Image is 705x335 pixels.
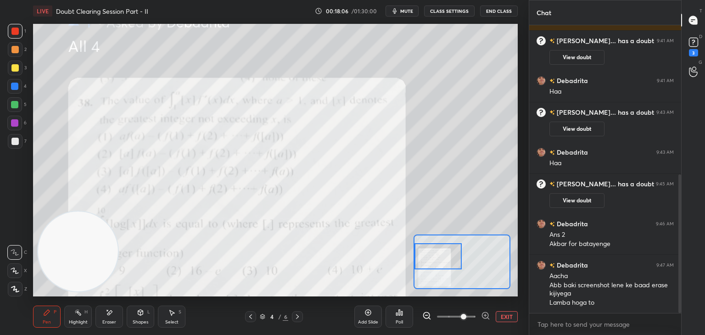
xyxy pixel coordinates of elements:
img: 060103c3c48041848ec3e0e56f6c90e0.jpg [537,148,546,157]
img: no-rating-badge.077c3623.svg [549,78,555,84]
p: G [699,59,702,66]
div: Lamba hoga to [549,298,674,307]
div: P [54,310,56,314]
div: X [7,263,27,278]
div: 6 [283,313,288,321]
button: View doubt [549,193,604,208]
div: LIVE [33,6,52,17]
div: Highlight [69,320,88,324]
img: no-rating-badge.077c3623.svg [549,180,555,188]
div: Haa [549,87,674,96]
img: no-rating-badge.077c3623.svg [549,37,555,45]
div: Add Slide [358,320,378,324]
h6: [PERSON_NAME]... [555,108,616,117]
h6: Debadrita [555,76,588,85]
div: 4 [7,79,27,94]
div: L [147,310,150,314]
img: 060103c3c48041848ec3e0e56f6c90e0.jpg [537,261,546,270]
button: View doubt [549,50,604,65]
div: 9:45 AM [656,181,674,187]
h6: [PERSON_NAME]... [555,180,616,188]
button: EXIT [496,311,518,322]
div: Shapes [133,320,148,324]
div: 5 [7,97,27,112]
img: 060103c3c48041848ec3e0e56f6c90e0.jpg [537,76,546,85]
button: mute [386,6,419,17]
div: 9:43 AM [656,150,674,155]
div: Eraser [102,320,116,324]
button: View doubt [549,122,604,136]
img: no-rating-badge.077c3623.svg [549,108,555,117]
div: 9:41 AM [657,78,674,84]
h6: [PERSON_NAME]... [555,37,616,45]
div: Pen [43,320,51,324]
div: Poll [396,320,403,324]
div: Akbar for batayenge [549,240,674,249]
div: C [7,245,27,260]
img: no-rating-badge.077c3623.svg [549,150,555,155]
p: T [699,7,702,14]
img: 060103c3c48041848ec3e0e56f6c90e0.jpg [537,219,546,229]
img: no-rating-badge.077c3623.svg [549,222,555,227]
div: 2 [8,42,27,57]
div: 3 [689,49,698,56]
div: Haa [549,159,674,168]
div: 7 [8,134,27,149]
div: 9:46 AM [656,221,674,227]
div: Select [165,320,179,324]
h4: Doubt Clearing Session Part - II [56,7,148,16]
button: End Class [480,6,518,17]
div: H [84,310,88,314]
p: Chat [529,0,559,25]
div: Aacha [549,272,674,281]
button: CLASS SETTINGS [424,6,475,17]
span: has a doubt [616,180,654,188]
h6: Debadrita [555,219,588,229]
h6: Debadrita [555,147,588,157]
h6: Debadrita [555,260,588,270]
div: Abb baki screenshot lene ke baad erase kijiyega [549,281,674,298]
div: grid [529,25,681,313]
img: no-rating-badge.077c3623.svg [549,263,555,268]
div: Z [8,282,27,296]
span: has a doubt [616,37,654,45]
div: 6 [7,116,27,130]
div: 4 [267,314,276,319]
div: S [179,310,181,314]
div: / [278,314,281,319]
span: has a doubt [616,108,654,117]
div: 9:41 AM [657,38,674,44]
div: 3 [8,61,27,75]
span: mute [400,8,413,14]
div: 1 [8,24,26,39]
div: 9:47 AM [656,262,674,268]
div: Ans 2 [549,230,674,240]
p: D [699,33,702,40]
div: 9:43 AM [656,110,674,115]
